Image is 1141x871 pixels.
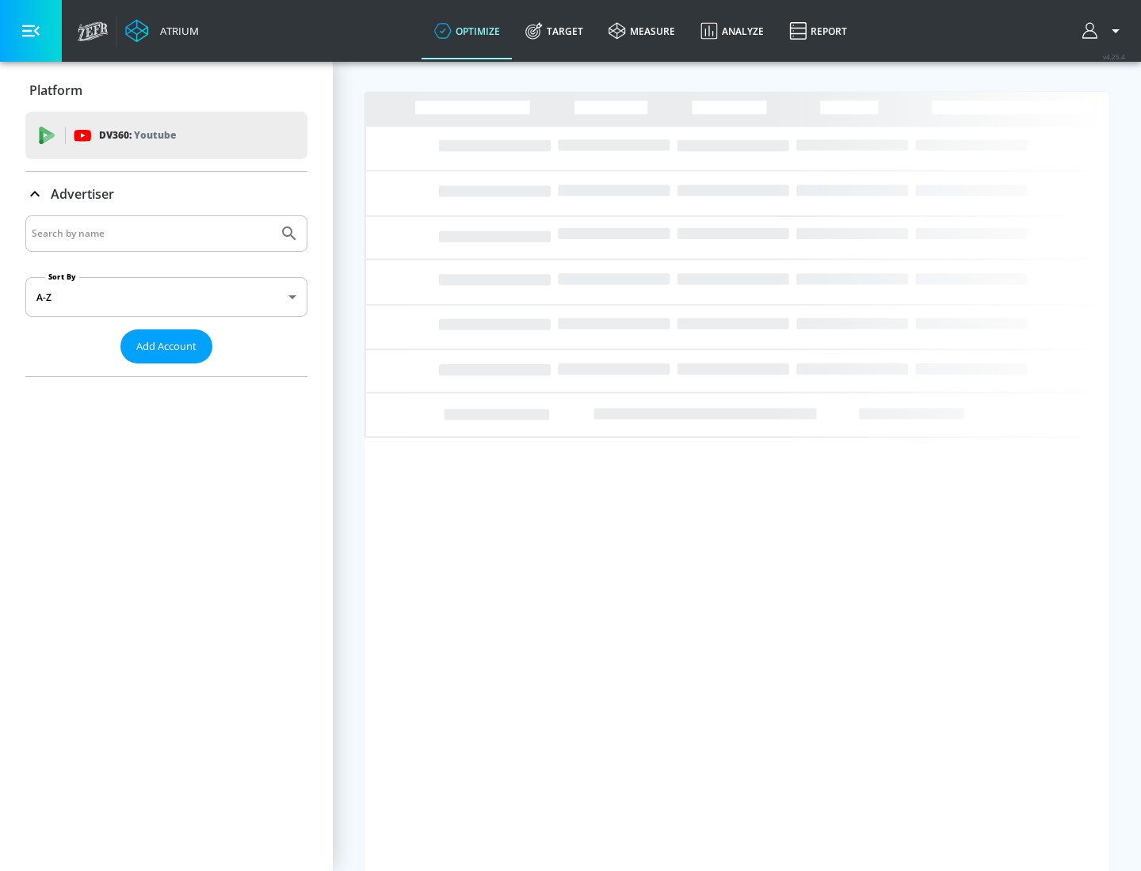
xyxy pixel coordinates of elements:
[513,2,596,59] a: Target
[1103,52,1125,61] span: v 4.25.4
[136,337,197,356] span: Add Account
[25,363,307,376] nav: list of Advertiser
[134,127,176,143] p: Youtube
[29,82,82,99] p: Platform
[32,223,272,244] input: Search by name
[25,215,307,376] div: Advertiser
[45,272,79,282] label: Sort By
[125,19,199,43] a: Atrium
[596,2,688,59] a: measure
[25,277,307,317] div: A-Z
[25,68,307,112] div: Platform
[51,185,114,203] p: Advertiser
[777,2,860,59] a: Report
[25,172,307,216] div: Advertiser
[422,2,513,59] a: optimize
[688,2,777,59] a: Analyze
[154,24,199,38] div: Atrium
[25,112,307,159] div: DV360: Youtube
[120,329,212,363] button: Add Account
[99,127,176,144] p: DV360:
